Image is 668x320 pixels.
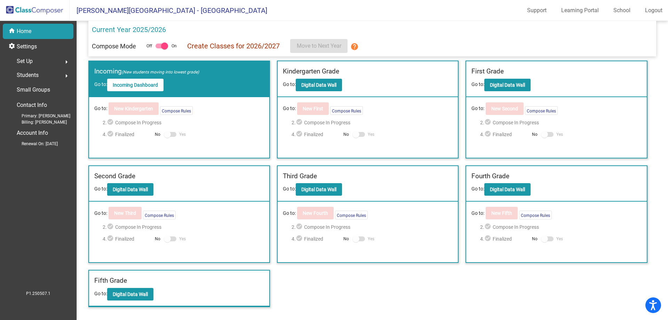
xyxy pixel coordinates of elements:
[94,186,107,192] span: Go to:
[484,235,493,243] mat-icon: check_circle
[471,81,484,87] span: Go to:
[480,130,528,139] span: 4. Finalized
[296,79,342,91] button: Digital Data Wall
[94,171,135,181] label: Second Grade
[94,105,107,112] span: Go to:
[297,42,341,49] span: Move to Next Year
[107,130,115,139] mat-icon: check_circle
[8,42,17,51] mat-icon: settings
[160,106,193,115] button: Compose Rules
[290,39,348,53] button: Move to Next Year
[17,85,50,95] p: Small Groups
[490,82,525,88] b: Digital Data Wall
[296,118,304,127] mat-icon: check_circle
[114,106,153,111] b: New Kindergarten
[471,67,504,77] label: First Grade
[17,128,48,138] p: Account Info
[292,118,453,127] span: 2. Compose In Progress
[113,187,148,192] b: Digital Data Wall
[480,118,642,127] span: 2. Compose In Progress
[525,106,558,115] button: Compose Rules
[484,223,493,231] mat-icon: check_circle
[179,130,186,139] span: Yes
[17,56,33,66] span: Set Up
[556,130,563,139] span: Yes
[94,276,127,286] label: Fifth Grade
[94,291,107,296] span: Go to:
[491,210,512,216] b: New Fifth
[296,183,342,196] button: Digital Data Wall
[107,223,115,231] mat-icon: check_circle
[17,27,31,36] p: Home
[92,41,136,51] p: Compose Mode
[484,79,531,91] button: Digital Data Wall
[297,102,329,115] button: New First
[107,118,115,127] mat-icon: check_circle
[103,235,151,243] span: 4. Finalized
[292,235,340,243] span: 4. Finalized
[17,100,47,110] p: Contact Info
[283,210,296,217] span: Go to:
[114,210,136,216] b: New Third
[107,183,153,196] button: Digital Data Wall
[330,106,363,115] button: Compose Rules
[283,105,296,112] span: Go to:
[107,79,164,91] button: Incoming Dashboard
[368,130,374,139] span: Yes
[471,105,484,112] span: Go to:
[296,130,304,139] mat-icon: check_circle
[94,210,107,217] span: Go to:
[491,106,518,111] b: New Second
[94,81,107,87] span: Go to:
[283,186,296,192] span: Go to:
[8,27,17,36] mat-icon: home
[103,118,264,127] span: 2. Compose In Progress
[292,223,453,231] span: 2. Compose In Progress
[471,171,509,181] label: Fourth Grade
[480,235,528,243] span: 4. Finalized
[639,5,668,16] a: Logout
[10,141,58,147] span: Renewal On: [DATE]
[155,236,160,242] span: No
[92,24,166,35] p: Current Year 2025/2026
[62,58,71,66] mat-icon: arrow_right
[122,70,199,75] span: (New students moving into lowest grade)
[301,82,336,88] b: Digital Data Wall
[113,291,148,297] b: Digital Data Wall
[155,131,160,138] span: No
[556,235,563,243] span: Yes
[292,130,340,139] span: 4. Finalized
[471,186,484,192] span: Go to:
[172,43,177,49] span: On
[471,210,484,217] span: Go to:
[107,235,115,243] mat-icon: check_circle
[10,119,67,125] span: Billing: [PERSON_NAME]
[303,210,328,216] b: New Fourth
[519,211,552,219] button: Compose Rules
[109,207,142,219] button: New Third
[143,211,176,219] button: Compose Rules
[350,42,359,51] mat-icon: help
[522,5,552,16] a: Support
[480,223,642,231] span: 2. Compose In Progress
[486,102,524,115] button: New Second
[113,82,158,88] b: Incoming Dashboard
[179,235,186,243] span: Yes
[343,236,349,242] span: No
[343,131,349,138] span: No
[335,211,368,219] button: Compose Rules
[10,113,70,119] span: Primary: [PERSON_NAME]
[107,288,153,301] button: Digital Data Wall
[187,41,280,51] p: Create Classes for 2026/2027
[486,207,518,219] button: New Fifth
[17,42,37,51] p: Settings
[103,130,151,139] span: 4. Finalized
[532,236,538,242] span: No
[296,235,304,243] mat-icon: check_circle
[303,106,323,111] b: New First
[283,67,339,77] label: Kindergarten Grade
[484,183,531,196] button: Digital Data Wall
[296,223,304,231] mat-icon: check_circle
[103,223,264,231] span: 2. Compose In Progress
[608,5,636,16] a: School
